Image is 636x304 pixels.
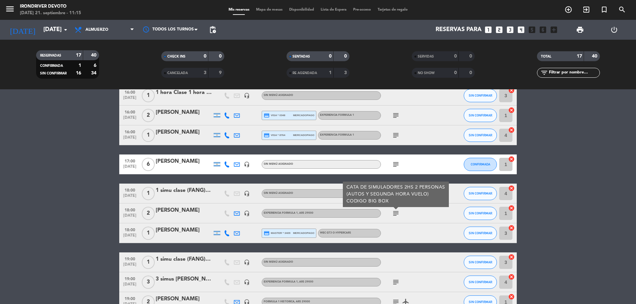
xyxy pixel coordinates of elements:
[374,8,411,12] span: Tarjetas de regalo
[293,133,314,137] span: mercadopago
[592,54,599,59] strong: 40
[122,233,138,241] span: [DATE]
[293,113,314,117] span: mercadopago
[541,55,551,58] span: TOTAL
[122,108,138,115] span: 16:00
[344,70,348,75] strong: 3
[122,255,138,262] span: 19:00
[209,26,217,34] span: pending_actions
[122,128,138,135] span: 16:00
[264,163,293,165] span: Sin menú asignado
[122,88,138,96] span: 16:00
[293,231,314,235] span: mercadopago
[469,192,492,195] span: SIN CONFIRMAR
[436,26,482,33] span: Reservas para
[418,55,434,58] span: SERVIDAS
[508,156,515,162] i: cancel
[294,300,310,303] span: , ARS 29000
[156,88,212,97] div: 1 hora Clase 1 hora simu libre [PERSON_NAME] [PERSON_NAME] (17/8 hasta la de 7/9) ya abonado
[122,226,138,233] span: 18:00
[600,6,608,14] i: turned_in_not
[392,209,400,217] i: subject
[454,54,457,59] strong: 0
[40,54,61,57] span: RESERVADAS
[122,213,138,221] span: [DATE]
[156,275,212,283] div: 3 simus [PERSON_NAME]
[76,71,81,75] strong: 16
[122,186,138,194] span: 18:00
[550,25,558,34] i: add_box
[264,94,293,97] span: Sin menú asignado
[122,206,138,213] span: 18:00
[20,10,81,17] div: [DATE] 21. septiembre - 11:15
[564,6,572,14] i: add_circle_outline
[156,128,212,137] div: [PERSON_NAME]
[156,255,212,264] div: 1 simu clase (FANG) [PERSON_NAME] ( a saldar 296k) (4,11,18,25/9)
[508,127,515,133] i: cancel
[91,71,98,75] strong: 34
[79,63,81,68] strong: 1
[298,212,313,214] span: , ARS 29000
[122,194,138,201] span: [DATE]
[517,25,525,34] i: looks_4
[156,226,212,235] div: [PERSON_NAME]
[508,293,515,300] i: cancel
[392,278,400,286] i: subject
[264,132,285,138] span: visa * 8764
[508,274,515,280] i: cancel
[392,111,400,119] i: subject
[62,26,70,34] i: arrow_drop_down
[329,70,332,75] strong: 1
[469,54,473,59] strong: 0
[142,89,155,102] span: 1
[225,8,253,12] span: Mis reservas
[264,261,293,263] span: Sin menú asignado
[91,53,98,58] strong: 40
[508,254,515,260] i: cancel
[94,63,98,68] strong: 6
[142,187,155,200] span: 1
[320,114,354,116] span: Experiencia Formula 1
[464,129,497,142] button: SIN CONFIRMAR
[156,157,212,166] div: [PERSON_NAME]
[142,158,155,171] span: 6
[469,113,492,117] span: SIN CONFIRMAR
[264,230,291,236] span: master * 3409
[392,160,400,168] i: subject
[122,294,138,302] span: 19:00
[495,25,503,34] i: looks_two
[219,54,223,59] strong: 0
[469,260,492,264] span: SIN CONFIRMAR
[329,54,332,59] strong: 0
[548,69,600,76] input: Filtrar por nombre...
[264,212,313,214] span: Experiencia Formula 1
[292,55,310,58] span: SENTADAS
[76,53,81,58] strong: 17
[204,70,206,75] strong: 3
[508,185,515,192] i: cancel
[5,22,40,37] i: [DATE]
[344,54,348,59] strong: 0
[142,256,155,269] span: 1
[156,186,212,195] div: 1 simu clase (FANG) [PERSON_NAME] ( a saldar 296k) (4,11,18,25/9)
[20,3,81,10] div: Irondriver Devoto
[264,192,293,195] span: Sin menú asignado
[264,230,270,236] i: credit_card
[464,227,497,240] button: SIN CONFIRMAR
[264,112,270,118] i: credit_card
[156,206,212,215] div: [PERSON_NAME]
[244,210,250,216] i: headset_mic
[469,300,492,304] span: SIN CONFIRMAR
[244,161,250,167] i: headset_mic
[167,71,188,75] span: CANCELADA
[618,6,626,14] i: search
[122,164,138,172] span: [DATE]
[244,259,250,265] i: headset_mic
[142,207,155,220] span: 2
[156,295,212,303] div: [PERSON_NAME]
[610,26,618,34] i: power_settings_new
[142,109,155,122] span: 2
[508,205,515,211] i: cancel
[471,162,490,166] span: CONFIRMADA
[142,227,155,240] span: 1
